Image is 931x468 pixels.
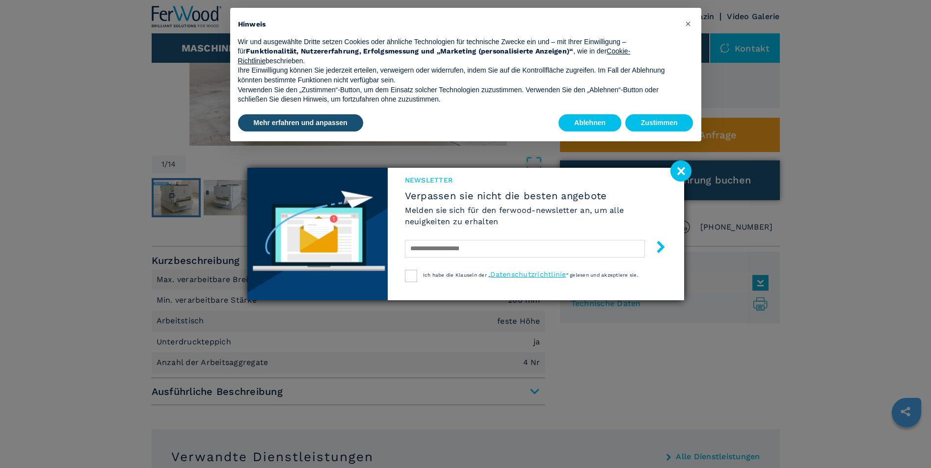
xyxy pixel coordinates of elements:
a: Datenschutzrichtlinie [490,270,566,278]
a: Cookie-Richtlinie [238,47,631,65]
p: Ihre Einwilligung können Sie jederzeit erteilen, verweigern oder widerrufen, indem Sie auf die Ko... [238,66,678,85]
h2: Hinweis [238,20,678,29]
button: Ablehnen [559,114,621,132]
span: Newsletter [405,175,667,185]
span: “ gelesen und akzeptiere sie. [566,272,638,278]
button: submit-button [645,237,667,260]
span: Ich habe die Klauseln der „ [423,272,491,278]
button: Mehr erfahren und anpassen [238,114,363,132]
span: Verpassen sie nicht die besten angebote [405,190,667,202]
img: Newsletter image [247,168,388,300]
strong: Funktionalität, Nutzererfahrung, Erfolgsmessung und „Marketing (personalisierte Anzeigen)“ [246,47,574,55]
p: Wir und ausgewählte Dritte setzen Cookies oder ähnliche Technologien für technische Zwecke ein un... [238,37,678,66]
span: × [685,18,691,29]
h6: Melden sie sich für den ferwood-newsletter an, um alle neuigkeiten zu erhalten [405,205,667,227]
p: Verwenden Sie den „Zustimmen“-Button, um dem Einsatz solcher Technologien zuzustimmen. Verwenden ... [238,85,678,104]
button: Zustimmen [625,114,693,132]
button: Schließen Sie diesen Hinweis [681,16,696,31]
